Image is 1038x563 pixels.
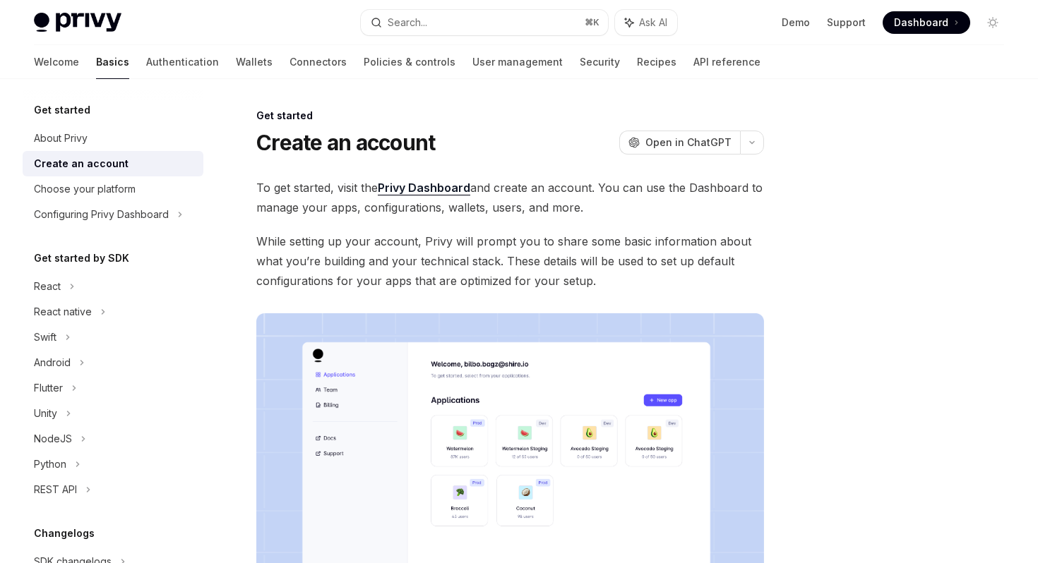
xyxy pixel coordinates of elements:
a: Recipes [637,45,676,79]
div: React native [34,303,92,320]
a: API reference [693,45,760,79]
a: Wallets [236,45,273,79]
div: Python [34,456,66,473]
div: Unity [34,405,57,422]
a: Demo [782,16,810,30]
a: Privy Dashboard [378,181,470,195]
h5: Get started [34,102,90,119]
div: About Privy [34,130,88,147]
div: Search... [388,14,427,31]
button: Open in ChatGPT [619,131,740,155]
div: Flutter [34,380,63,396]
a: Welcome [34,45,79,79]
img: light logo [34,13,121,32]
div: React [34,278,61,295]
span: ⌘ K [585,17,599,28]
div: Get started [256,109,764,123]
button: Search...⌘K [361,10,607,35]
h5: Get started by SDK [34,250,129,267]
a: Choose your platform [23,176,203,202]
div: Swift [34,329,56,346]
div: NodeJS [34,430,72,447]
a: Basics [96,45,129,79]
h5: Changelogs [34,525,95,542]
div: Android [34,354,71,371]
span: To get started, visit the and create an account. You can use the Dashboard to manage your apps, c... [256,178,764,217]
div: REST API [34,481,77,498]
a: Create an account [23,151,203,176]
span: Dashboard [894,16,948,30]
h1: Create an account [256,130,435,155]
div: Configuring Privy Dashboard [34,206,169,223]
button: Toggle dark mode [982,11,1004,34]
div: Create an account [34,155,129,172]
span: Ask AI [639,16,667,30]
a: Security [580,45,620,79]
button: Ask AI [615,10,677,35]
a: About Privy [23,126,203,151]
a: Connectors [290,45,347,79]
span: Open in ChatGPT [645,135,732,150]
a: Policies & controls [364,45,455,79]
span: While setting up your account, Privy will prompt you to share some basic information about what y... [256,231,764,291]
a: Support [827,16,866,30]
a: Authentication [146,45,219,79]
a: Dashboard [883,11,970,34]
a: User management [472,45,563,79]
div: Choose your platform [34,181,136,198]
